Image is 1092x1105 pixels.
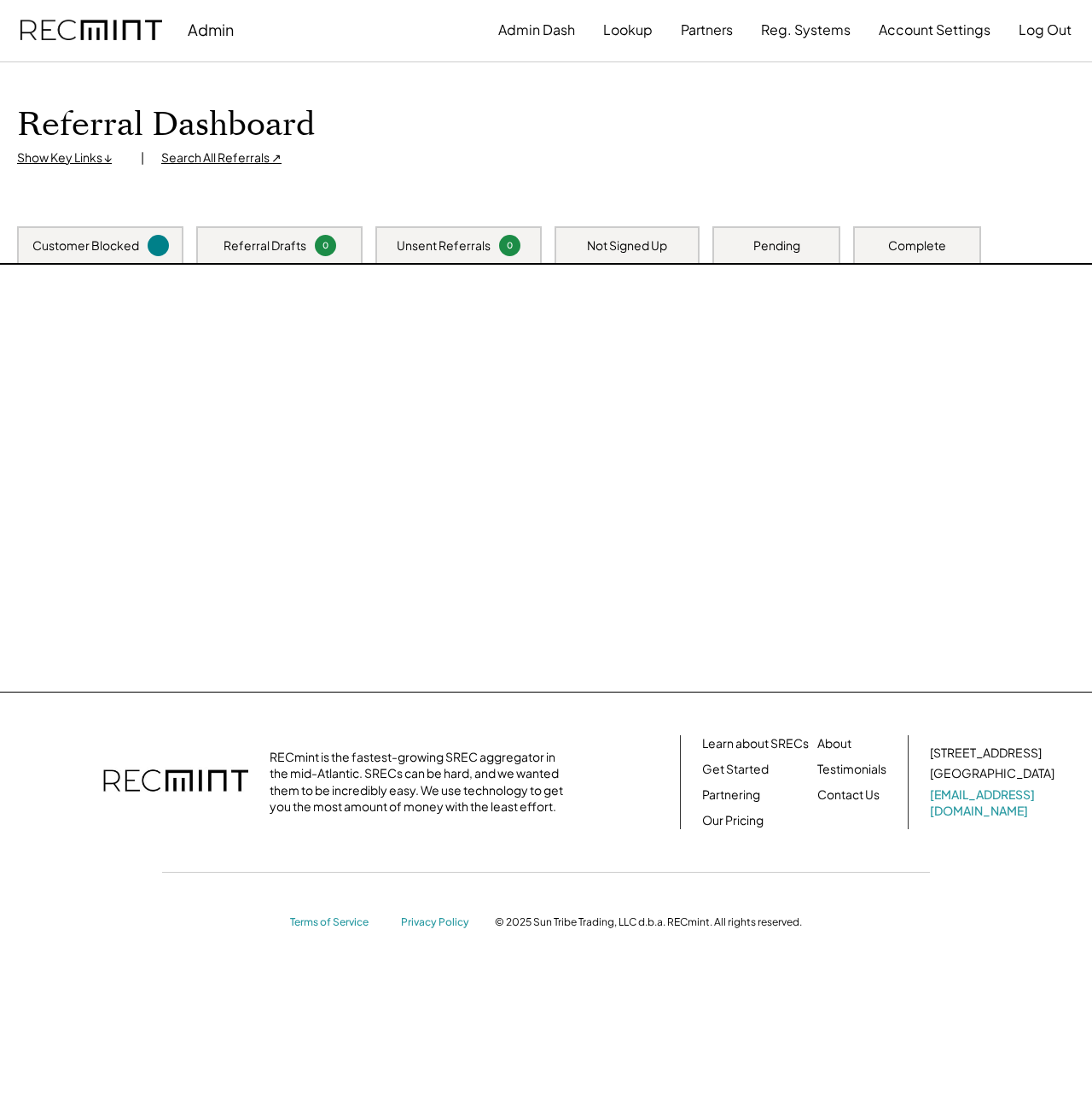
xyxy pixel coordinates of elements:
button: Admin Dash [498,13,575,47]
div: © 2025 Sun Tribe Trading, LLC d.b.a. RECmint. All rights reserved. [495,915,802,929]
div: Show Key Links ↓ [17,149,124,167]
button: Account Settings [879,13,990,47]
div: Not Signed Up [587,237,667,254]
div: RECmint is the fastest-growing SREC aggregator in the mid-Atlantic. SRECs can be hard, and we wan... [270,749,572,816]
a: Terms of Service [290,915,384,930]
a: About [817,735,851,752]
a: Learn about SRECs [702,735,809,752]
img: recmint-logotype%403x.png [20,20,162,41]
button: Partners [681,13,733,47]
a: Get Started [702,761,769,778]
a: Contact Us [817,786,880,804]
h1: Referral Dashboard [17,105,315,145]
div: Unsent Referrals [397,237,491,254]
div: Admin [188,20,234,39]
div: | [141,149,144,167]
div: 0 [502,239,518,252]
button: Reg. Systems [761,13,851,47]
a: Partnering [702,786,760,804]
div: [STREET_ADDRESS] [930,745,1042,762]
div: Pending [753,237,800,254]
div: 0 [317,239,334,252]
button: Lookup [603,13,653,47]
a: [EMAIL_ADDRESS][DOMAIN_NAME] [930,786,1058,820]
div: Search All Referrals ↗ [161,149,282,167]
a: Our Pricing [702,812,764,829]
a: Testimonials [817,761,886,778]
button: Log Out [1019,13,1072,47]
div: Complete [888,237,946,254]
a: Privacy Policy [401,915,478,930]
img: recmint-logotype%403x.png [103,752,248,812]
div: [GEOGRAPHIC_DATA] [930,765,1054,782]
div: Customer Blocked [32,237,139,254]
div: Referral Drafts [224,237,306,254]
